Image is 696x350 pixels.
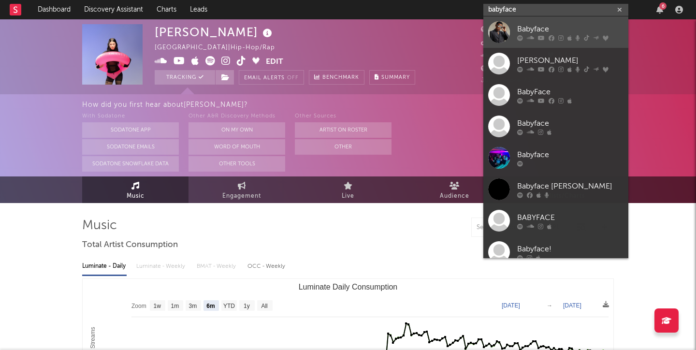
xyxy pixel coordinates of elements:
em: Off [287,75,299,81]
div: [GEOGRAPHIC_DATA] | Hip-Hop/Rap [155,42,286,54]
a: BABYFACE [483,205,628,236]
div: Babyface [517,117,623,129]
a: Babyface [483,16,628,48]
a: Audience [401,176,507,203]
div: Luminate - Daily [82,258,127,275]
a: Music [82,176,188,203]
a: BabyFace [483,79,628,111]
button: Sodatone App [82,122,179,138]
button: Other [295,139,391,155]
span: Total Artist Consumption [82,239,178,251]
input: Search for artists [483,4,628,16]
div: BABYFACE [517,212,623,223]
text: 3m [189,303,197,309]
input: Search by song name or URL [472,224,574,232]
span: 1,696,765 [481,27,524,33]
div: [PERSON_NAME] [155,24,275,40]
div: Babyface [517,23,623,35]
text: Zoom [131,303,146,309]
a: Engagement [188,176,295,203]
text: 1y [244,303,250,309]
div: Babyface! [517,243,623,255]
span: Jump Score: 73.0 [481,77,537,84]
div: BabyFace [517,86,623,98]
button: Word Of Mouth [188,139,285,155]
div: 6 [659,2,667,10]
span: 4,729,021 Monthly Listeners [481,66,583,72]
text: Luminate Daily Consumption [299,283,398,291]
button: Email AlertsOff [239,70,304,85]
text: 6m [206,303,215,309]
a: [PERSON_NAME] [483,48,628,79]
a: Babyface [483,142,628,174]
div: Other Sources [295,111,391,122]
text: [DATE] [502,302,520,309]
a: Babyface! [483,236,628,268]
a: Babyface [483,111,628,142]
button: Tracking [155,70,215,85]
div: How did you first hear about [PERSON_NAME] ? [82,99,696,111]
text: 1w [154,303,161,309]
text: YTD [223,303,235,309]
button: Other Tools [188,156,285,172]
text: All [261,303,267,309]
button: Sodatone Snowflake Data [82,156,179,172]
span: 3,200,000 [481,40,525,46]
div: Babyface [PERSON_NAME] [517,180,623,192]
button: Artist on Roster [295,122,391,138]
span: Music [127,190,145,202]
span: Live [342,190,354,202]
button: Sodatone Emails [82,139,179,155]
a: Benchmark [309,70,364,85]
span: 1,214 [481,53,509,59]
text: 1m [171,303,179,309]
button: Summary [369,70,415,85]
span: Summary [381,75,410,80]
button: On My Own [188,122,285,138]
text: [DATE] [563,302,581,309]
span: Engagement [222,190,261,202]
div: OCC - Weekly [247,258,286,275]
a: Babyface [PERSON_NAME] [483,174,628,205]
div: [PERSON_NAME] [517,55,623,66]
span: Audience [440,190,469,202]
div: With Sodatone [82,111,179,122]
button: Edit [266,56,283,68]
span: Benchmark [322,72,359,84]
a: Live [295,176,401,203]
div: Babyface [517,149,623,160]
button: 6 [656,6,663,14]
div: Other A&R Discovery Methods [188,111,285,122]
text: → [547,302,552,309]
